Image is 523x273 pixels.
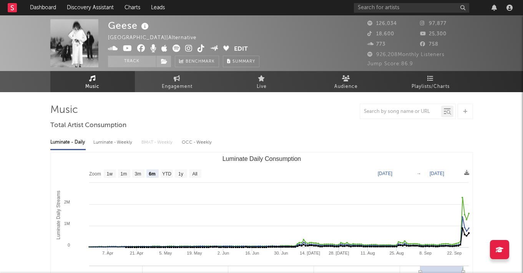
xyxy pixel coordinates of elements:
[419,251,432,255] text: 8. Sep
[430,171,444,176] text: [DATE]
[360,109,441,115] input: Search by song name or URL
[360,251,375,255] text: 11. Aug
[389,251,403,255] text: 25. Aug
[245,251,259,255] text: 16. Jun
[106,171,113,177] text: 1w
[223,56,259,67] button: Summary
[367,52,445,57] span: 926,208 Monthly Listeners
[93,136,134,149] div: Luminate - Weekly
[89,171,101,177] text: Zoom
[135,71,219,92] a: Engagement
[187,251,202,255] text: 19. May
[334,82,358,91] span: Audience
[102,251,113,255] text: 7. Apr
[186,57,215,66] span: Benchmark
[234,45,248,54] button: Edit
[219,71,304,92] a: Live
[162,82,193,91] span: Engagement
[149,171,155,177] text: 6m
[175,56,219,67] a: Benchmark
[218,251,229,255] text: 2. Jun
[192,171,197,177] text: All
[274,251,288,255] text: 30. Jun
[420,21,447,26] span: 97,877
[182,136,213,149] div: OCC - Weekly
[389,71,473,92] a: Playlists/Charts
[85,82,100,91] span: Music
[354,3,469,13] input: Search for artists
[257,82,267,91] span: Live
[367,21,397,26] span: 126,034
[178,171,183,177] text: 1y
[64,221,70,226] text: 1M
[55,190,61,239] text: Luminate Daily Streams
[108,33,205,43] div: [GEOGRAPHIC_DATA] | Alternative
[67,243,70,247] text: 0
[304,71,389,92] a: Audience
[447,251,462,255] text: 22. Sep
[420,31,447,36] span: 25,300
[64,200,70,204] text: 2M
[130,251,143,255] text: 21. Apr
[329,251,349,255] text: 28. [DATE]
[417,171,421,176] text: →
[162,171,171,177] text: YTD
[108,19,151,32] div: Geese
[134,171,141,177] text: 3m
[420,42,438,47] span: 758
[159,251,172,255] text: 5. May
[120,171,127,177] text: 1m
[367,42,385,47] span: 773
[222,156,301,162] text: Luminate Daily Consumption
[367,61,413,66] span: Jump Score: 86.9
[378,171,392,176] text: [DATE]
[367,31,394,36] span: 18,600
[300,251,320,255] text: 14. [DATE]
[108,56,156,67] button: Track
[412,82,450,91] span: Playlists/Charts
[50,121,126,130] span: Total Artist Consumption
[50,136,86,149] div: Luminate - Daily
[50,71,135,92] a: Music
[232,60,255,64] span: Summary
